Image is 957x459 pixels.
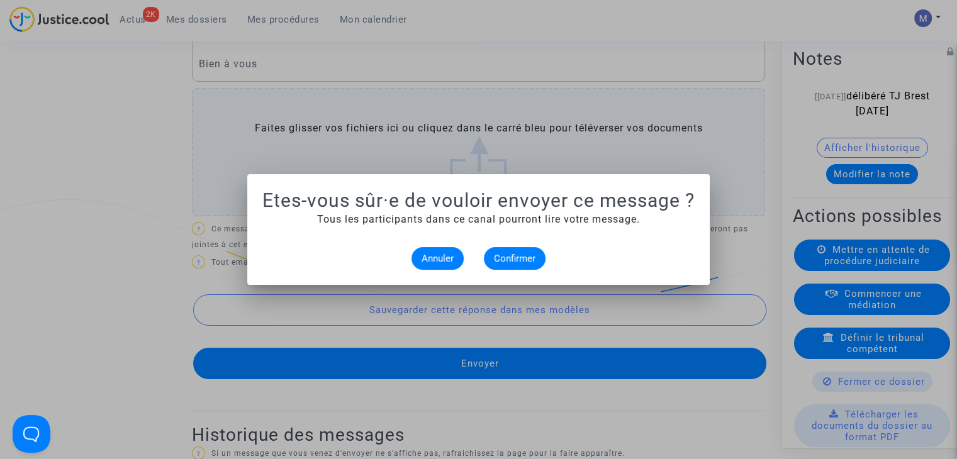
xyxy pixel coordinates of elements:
[484,247,546,270] button: Confirmer
[262,189,695,212] h1: Etes-vous sûr·e de vouloir envoyer ce message ?
[317,213,640,225] span: Tous les participants dans ce canal pourront lire votre message.
[13,415,50,453] iframe: Help Scout Beacon - Open
[494,253,535,264] span: Confirmer
[422,253,454,264] span: Annuler
[411,247,464,270] button: Annuler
